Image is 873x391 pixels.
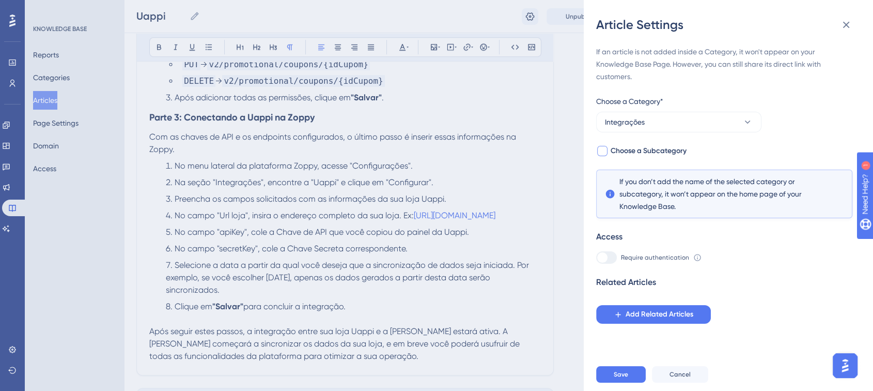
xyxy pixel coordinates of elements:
[596,46,852,83] div: If an article is not added inside a Category, it won't appear on your Knowledge Base Page. Howeve...
[596,305,711,324] button: Add Related Articles
[605,116,645,128] span: Integrações
[596,17,861,33] div: Article Settings
[72,5,75,13] div: 1
[830,350,861,381] iframe: UserGuiding AI Assistant Launcher
[596,231,622,243] div: Access
[614,370,628,379] span: Save
[24,3,65,15] span: Need Help?
[596,95,663,108] span: Choose a Category*
[596,112,761,132] button: Integrações
[669,370,691,379] span: Cancel
[619,175,829,213] span: If you don’t add the name of the selected category or subcategory, it won’t appear on the home pa...
[611,145,687,157] span: Choose a Subcategory
[626,308,693,321] span: Add Related Articles
[621,253,689,262] span: Require authentication
[596,276,656,289] div: Related Articles
[652,366,708,383] button: Cancel
[596,366,646,383] button: Save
